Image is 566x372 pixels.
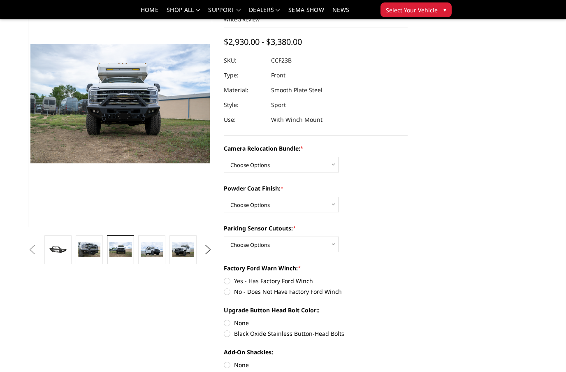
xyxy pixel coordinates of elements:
label: None [224,319,408,327]
dd: Smooth Plate Steel [271,83,322,98]
label: Black Oxide Stainless Button-Head Bolts [224,329,408,338]
img: 2023-2025 Ford F250-350-A2 Series-Sport Front Bumper (winch mount) [109,242,132,257]
button: Select Your Vehicle [380,2,452,17]
label: Camera Relocation Bundle: [224,144,408,153]
dt: SKU: [224,53,265,68]
a: Write a Review [224,16,260,23]
label: No - Does Not Have Factory Ford Winch [224,287,408,296]
dt: Type: [224,68,265,83]
button: Previous [26,244,38,256]
label: Factory Ford Warn Winch: [224,264,408,272]
a: News [332,7,349,19]
label: Upgrade Button Head Bolt Color:: [224,306,408,314]
dd: Front [271,68,285,83]
img: 2023-2025 Ford F250-350-A2 Series-Sport Front Bumper (winch mount) [78,242,100,257]
a: SEMA Show [288,7,324,19]
button: Next [202,244,214,256]
label: None [224,360,408,369]
a: Home [141,7,158,19]
span: $2,930.00 - $3,380.00 [224,36,302,47]
dt: Material: [224,83,265,98]
dd: Sport [271,98,286,112]
a: Dealers [249,7,280,19]
a: shop all [167,7,200,19]
dd: CCF23B [271,53,292,68]
img: 2023-2025 Ford F250-350-A2 Series-Sport Front Bumper (winch mount) [141,242,163,257]
label: Parking Sensor Cutouts: [224,224,408,232]
label: Powder Coat Finish: [224,184,408,193]
span: ▾ [443,5,446,14]
label: Yes - Has Factory Ford Winch [224,277,408,285]
label: Add-On Shackles: [224,348,408,356]
dt: Use: [224,112,265,127]
img: 2023-2025 Ford F250-350-A2 Series-Sport Front Bumper (winch mount) [172,242,194,257]
a: Support [208,7,241,19]
dt: Style: [224,98,265,112]
dd: With Winch Mount [271,112,322,127]
span: Select Your Vehicle [386,6,438,14]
